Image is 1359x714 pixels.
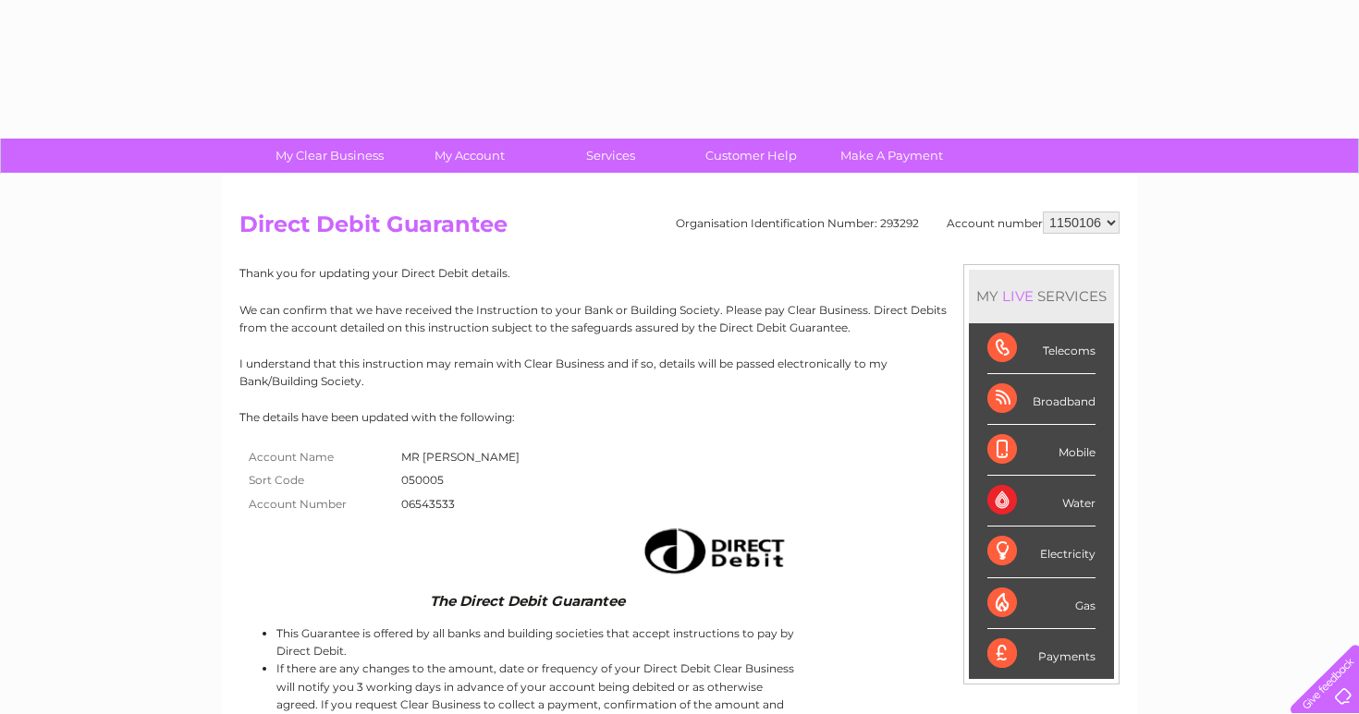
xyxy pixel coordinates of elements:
[987,629,1096,679] div: Payments
[987,578,1096,629] div: Gas
[969,270,1114,322] div: MY SERVICES
[239,355,1120,390] p: I understand that this instruction may remain with Clear Business and if so, details will be pass...
[987,374,1096,425] div: Broadband
[239,408,1120,426] p: The details have been updated with the following:
[276,624,801,660] li: This Guarantee is offered by all banks and building societies that accept instructions to pay by ...
[676,212,1120,234] div: Organisation Identification Number: 293292 Account number
[239,445,397,469] th: Account Name
[987,476,1096,526] div: Water
[987,425,1096,476] div: Mobile
[397,468,524,492] td: 050005
[987,526,1096,577] div: Electricity
[239,492,397,516] th: Account Number
[998,287,1037,305] div: LIVE
[534,139,687,173] a: Services
[675,139,827,173] a: Customer Help
[239,468,397,492] th: Sort Code
[239,212,1120,247] h2: Direct Debit Guarantee
[628,521,796,581] img: Direct Debit image
[394,139,546,173] a: My Account
[253,139,406,173] a: My Clear Business
[397,492,524,516] td: 06543533
[239,588,801,613] td: The Direct Debit Guarantee
[397,445,524,469] td: MR [PERSON_NAME]
[815,139,968,173] a: Make A Payment
[239,301,1120,336] p: We can confirm that we have received the Instruction to your Bank or Building Society. Please pay...
[239,264,1120,282] p: Thank you for updating your Direct Debit details.
[987,323,1096,374] div: Telecoms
